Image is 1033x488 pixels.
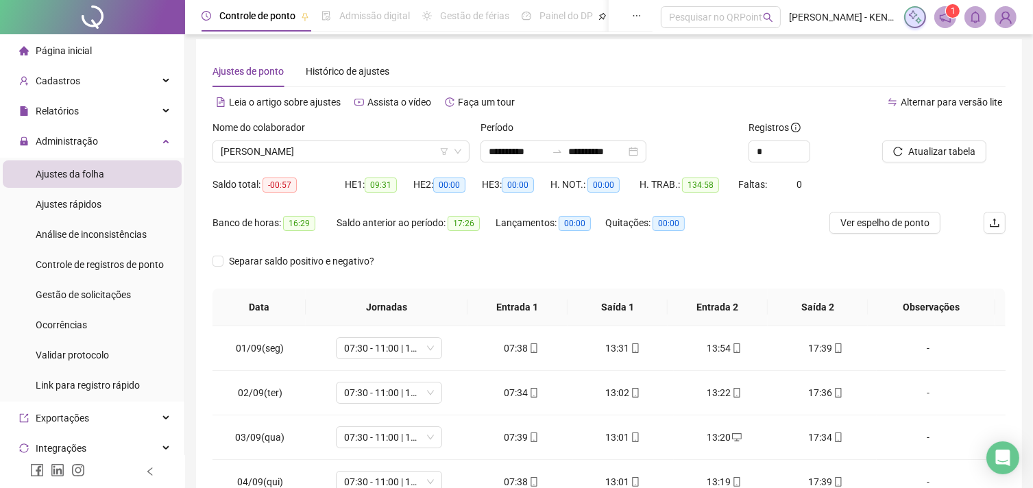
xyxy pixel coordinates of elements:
[989,217,1000,228] span: upload
[19,136,29,146] span: lock
[791,123,801,132] span: info-circle
[212,289,306,326] th: Data
[583,341,663,356] div: 13:31
[19,443,29,453] span: sync
[605,215,705,231] div: Quitações:
[995,7,1016,27] img: 93646
[445,97,454,107] span: history
[685,341,764,356] div: 13:54
[365,178,397,193] span: 09:31
[786,430,866,445] div: 17:34
[888,97,897,107] span: swap
[786,385,866,400] div: 17:36
[879,300,984,315] span: Observações
[36,413,89,424] span: Exportações
[629,432,640,442] span: mobile
[786,341,866,356] div: 17:39
[71,463,85,477] span: instagram
[354,97,364,107] span: youtube
[829,212,940,234] button: Ver espelho de ponto
[797,179,802,190] span: 0
[632,11,642,21] span: ellipsis
[467,289,568,326] th: Entrada 1
[685,385,764,400] div: 13:22
[901,97,1002,108] span: Alternar para versão lite
[19,106,29,116] span: file
[882,141,986,162] button: Atualizar tabela
[367,97,431,108] span: Assista o vídeo
[212,66,284,77] span: Ajustes de ponto
[219,10,295,21] span: Controle de ponto
[840,215,929,230] span: Ver espelho de ponto
[832,388,843,398] span: mobile
[19,46,29,56] span: home
[36,136,98,147] span: Administração
[36,289,131,300] span: Gestão de solicitações
[440,147,448,156] span: filter
[685,430,764,445] div: 13:20
[749,120,801,135] span: Registros
[731,477,742,487] span: mobile
[345,177,413,193] div: HE 1:
[36,75,80,86] span: Cadastros
[640,177,739,193] div: H. TRAB.:
[36,259,164,270] span: Controle de registros de ponto
[587,178,620,193] span: 00:00
[36,350,109,361] span: Validar protocolo
[301,12,309,21] span: pushpin
[306,66,389,77] span: Histórico de ajustes
[36,229,147,240] span: Análise de inconsistências
[223,254,380,269] span: Separar saldo positivo e negativo?
[738,179,769,190] span: Faltas:
[36,106,79,117] span: Relatórios
[221,141,461,162] span: ANA ALLICE BRITO ALBUQUERQUE
[888,385,969,400] div: -
[629,388,640,398] span: mobile
[448,216,480,231] span: 17:26
[19,76,29,86] span: user-add
[145,467,155,476] span: left
[763,12,773,23] span: search
[502,178,534,193] span: 00:00
[344,338,434,358] span: 07:30 - 11:00 | 13:00 - 17:30
[568,289,668,326] th: Saída 1
[454,147,462,156] span: down
[212,215,337,231] div: Banco de horas:
[583,430,663,445] div: 13:01
[496,215,605,231] div: Lançamentos:
[36,319,87,330] span: Ocorrências
[550,177,640,193] div: H. NOT.:
[731,388,742,398] span: mobile
[481,120,522,135] label: Período
[481,430,561,445] div: 07:39
[629,477,640,487] span: mobile
[283,216,315,231] span: 16:29
[236,343,284,354] span: 01/09(seg)
[908,144,975,159] span: Atualizar tabela
[832,432,843,442] span: mobile
[481,385,561,400] div: 07:34
[528,432,539,442] span: mobile
[528,477,539,487] span: mobile
[908,10,923,25] img: sparkle-icon.fc2bf0ac1784a2077858766a79e2daf3.svg
[559,216,591,231] span: 00:00
[481,341,561,356] div: 07:38
[731,432,742,442] span: desktop
[339,10,410,21] span: Admissão digital
[433,178,465,193] span: 00:00
[482,177,550,193] div: HE 3:
[682,178,719,193] span: 134:58
[422,11,432,21] span: sun
[30,463,44,477] span: facebook
[832,477,843,487] span: mobile
[19,413,29,423] span: export
[337,215,496,231] div: Saldo anterior ao período:
[946,4,960,18] sup: 1
[522,11,531,21] span: dashboard
[986,441,1019,474] div: Open Intercom Messenger
[552,146,563,157] span: swap-right
[893,147,903,156] span: reload
[321,11,331,21] span: file-done
[51,463,64,477] span: linkedin
[528,388,539,398] span: mobile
